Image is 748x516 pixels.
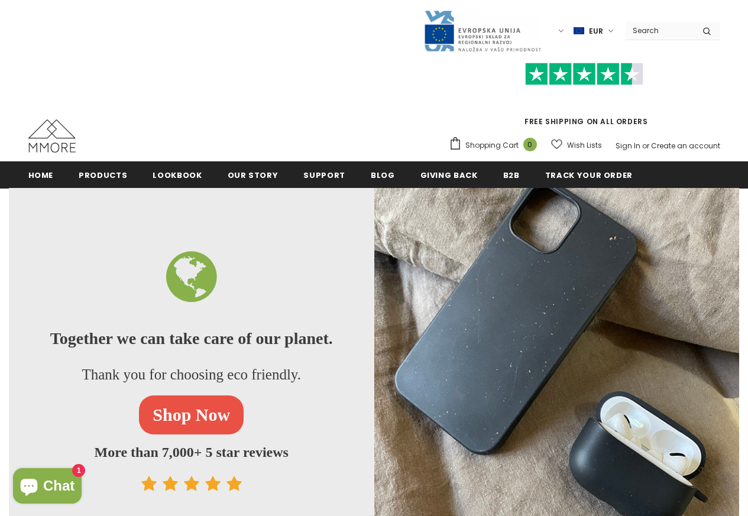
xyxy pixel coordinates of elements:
[567,139,602,151] span: Wish Lists
[465,139,519,151] span: Shopping Cart
[303,161,345,188] a: support
[423,9,542,53] img: Javni Razpis
[82,366,302,382] span: Thank you for choosing eco friendly.
[28,119,76,152] img: MMORE Cases
[523,138,537,151] span: 0
[616,141,640,151] a: Sign In
[79,170,127,181] span: Products
[545,161,633,188] a: Track your order
[503,170,520,181] span: B2B
[371,161,395,188] a: Blog
[651,141,720,151] a: Create an account
[626,22,694,39] input: Search Site
[449,137,543,154] a: Shopping Cart 0
[153,161,202,188] a: Lookbook
[545,170,633,181] span: Track your order
[50,329,333,348] span: Together we can take care of our planet.
[423,25,542,35] a: Javni Razpis
[28,161,54,188] a: Home
[420,161,478,188] a: Giving back
[525,63,643,86] img: Trust Pilot Stars
[153,170,202,181] span: Lookbook
[303,170,345,181] span: support
[153,405,230,424] span: Shop Now
[551,135,602,155] a: Wish Lists
[420,170,478,181] span: Giving back
[79,161,127,188] a: Products
[503,161,520,188] a: B2B
[449,68,720,126] span: FREE SHIPPING ON ALL ORDERS
[228,170,279,181] span: Our Story
[9,468,85,507] inbox-online-store-chat: Shopify online store chat
[28,170,54,181] span: Home
[228,161,279,188] a: Our Story
[21,446,362,458] span: More than 7,000+ 5 star reviews
[449,85,720,116] iframe: Customer reviews powered by Trustpilot
[371,170,395,181] span: Blog
[642,141,649,151] span: or
[589,25,603,37] span: EUR
[139,395,244,434] a: Shop Now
